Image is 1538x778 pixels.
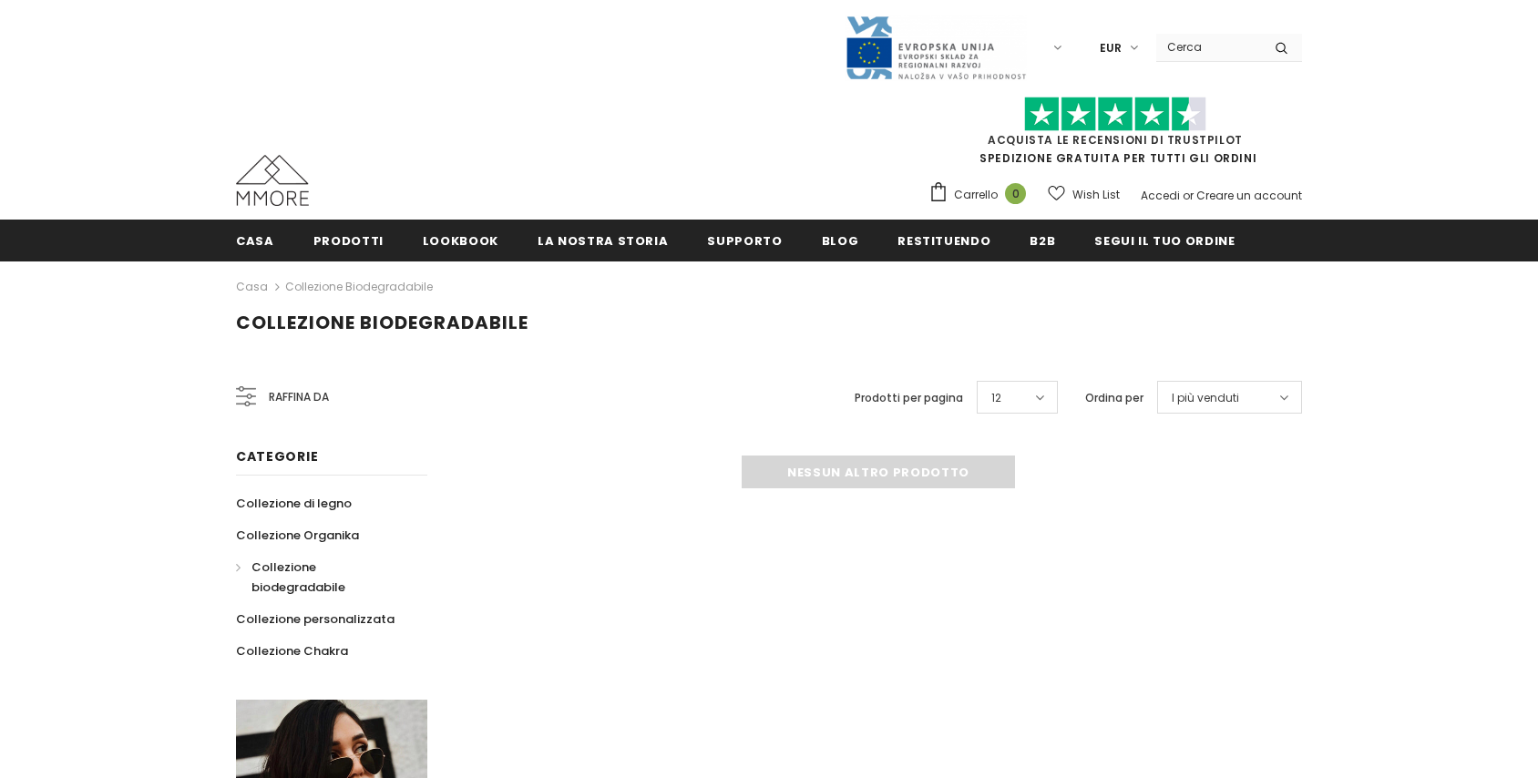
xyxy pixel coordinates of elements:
[988,132,1243,148] a: Acquista le recensioni di TrustPilot
[236,232,274,250] span: Casa
[1172,389,1239,407] span: I più venduti
[313,232,384,250] span: Prodotti
[845,15,1027,81] img: Javni Razpis
[991,389,1001,407] span: 12
[1005,183,1026,204] span: 0
[707,232,782,250] span: supporto
[845,39,1027,55] a: Javni Razpis
[1048,179,1120,210] a: Wish List
[236,155,309,206] img: Casi MMORE
[897,232,990,250] span: Restituendo
[236,495,352,512] span: Collezione di legno
[285,279,433,294] a: Collezione biodegradabile
[236,310,528,335] span: Collezione biodegradabile
[236,487,352,519] a: Collezione di legno
[1030,232,1055,250] span: B2B
[1085,389,1143,407] label: Ordina per
[1156,34,1261,60] input: Search Site
[822,232,859,250] span: Blog
[1100,39,1122,57] span: EUR
[897,220,990,261] a: Restituendo
[236,519,359,551] a: Collezione Organika
[1094,232,1235,250] span: Segui il tuo ordine
[236,220,274,261] a: Casa
[236,276,268,298] a: Casa
[538,220,668,261] a: La nostra storia
[236,610,395,628] span: Collezione personalizzata
[855,389,963,407] label: Prodotti per pagina
[1141,188,1180,203] a: Accedi
[313,220,384,261] a: Prodotti
[707,220,782,261] a: supporto
[236,642,348,660] span: Collezione Chakra
[1094,220,1235,261] a: Segui il tuo ordine
[538,232,668,250] span: La nostra storia
[928,181,1035,209] a: Carrello 0
[1196,188,1302,203] a: Creare un account
[236,551,407,603] a: Collezione biodegradabile
[954,186,998,204] span: Carrello
[236,603,395,635] a: Collezione personalizzata
[1030,220,1055,261] a: B2B
[928,105,1302,166] span: SPEDIZIONE GRATUITA PER TUTTI GLI ORDINI
[236,635,348,667] a: Collezione Chakra
[423,220,498,261] a: Lookbook
[1183,188,1194,203] span: or
[423,232,498,250] span: Lookbook
[1024,97,1206,132] img: Fidati di Pilot Stars
[822,220,859,261] a: Blog
[236,527,359,544] span: Collezione Organika
[251,558,345,596] span: Collezione biodegradabile
[236,447,318,466] span: Categorie
[269,387,329,407] span: Raffina da
[1072,186,1120,204] span: Wish List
